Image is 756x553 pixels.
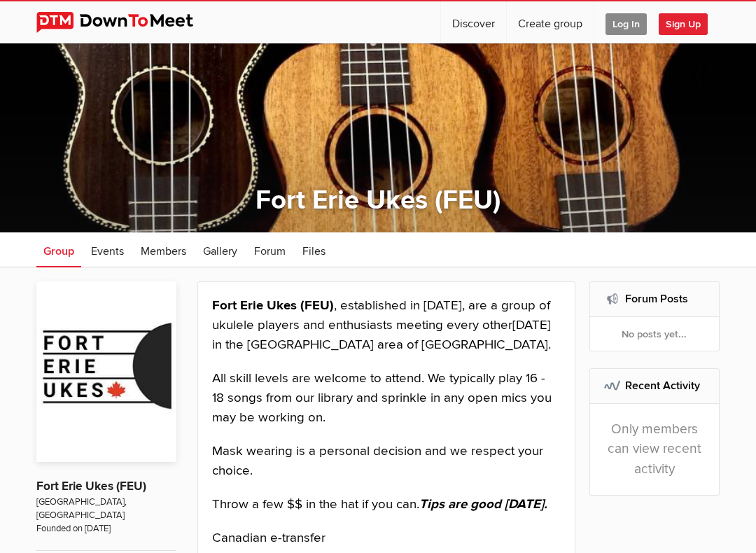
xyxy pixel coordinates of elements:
[91,244,124,258] span: Events
[302,244,325,258] span: Files
[659,1,719,43] a: Sign Up
[295,232,332,267] a: Files
[84,232,131,267] a: Events
[212,297,550,333] span: , established in [DATE], are a group of ukulele players and enthusiasts meeting every other
[419,496,547,512] em: Tips are good [DATE].
[196,232,244,267] a: Gallery
[604,369,706,402] h2: Recent Activity
[36,232,81,267] a: Group
[212,443,543,479] span: Mask wearing is a personal decision and we respect your choice.
[594,1,658,43] a: Log In
[441,1,506,43] a: Discover
[36,522,176,535] span: Founded on [DATE]
[203,244,237,258] span: Gallery
[254,244,286,258] span: Forum
[212,370,552,426] span: All skill levels are welcome to attend. We typically play 16 - 18 songs from our library and spri...
[507,1,594,43] a: Create group
[590,317,720,351] div: No posts yet...
[212,530,325,546] span: Canadian e-transfer
[36,12,215,33] img: DownToMeet
[36,496,176,523] span: [GEOGRAPHIC_DATA], [GEOGRAPHIC_DATA]
[36,281,176,462] img: Fort Erie Ukes (FEU)
[625,292,688,306] a: Forum Posts
[247,232,293,267] a: Forum
[605,13,647,35] span: Log In
[134,232,193,267] a: Members
[659,13,708,35] span: Sign Up
[141,244,186,258] span: Members
[43,244,74,258] span: Group
[590,404,720,495] div: Only members can view recent activity
[212,297,334,314] strong: Fort Erie Ukes (FEU)
[212,496,419,512] span: Throw a few $$ in the hat if you can.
